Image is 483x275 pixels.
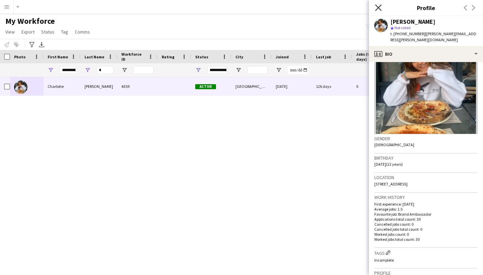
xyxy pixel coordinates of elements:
[235,67,241,73] button: Open Filter Menu
[162,54,174,59] span: Rating
[235,54,243,59] span: City
[312,77,352,96] div: 126 days
[390,31,425,36] span: t. [PHONE_NUMBER]
[3,27,17,36] a: View
[374,174,478,180] h3: Location
[369,46,483,62] div: Bio
[80,77,117,96] div: [PERSON_NAME]
[374,207,478,212] p: Average jobs: 1.5
[374,227,478,232] p: Cancelled jobs total count: 0
[276,67,282,73] button: Open Filter Menu
[390,31,476,42] span: | [PERSON_NAME][EMAIL_ADDRESS][PERSON_NAME][DOMAIN_NAME]
[316,54,331,59] span: Last job
[374,155,478,161] h3: Birthday
[117,77,158,96] div: 4359
[195,67,201,73] button: Open Filter Menu
[121,67,127,73] button: Open Filter Menu
[38,41,46,49] app-action-btn: Export XLSX
[48,67,54,73] button: Open Filter Menu
[97,66,113,74] input: Last Name Filter Input
[374,258,478,263] p: Incomplete
[369,3,483,12] h3: Profile
[41,29,54,35] span: Status
[356,52,384,62] span: Jobs (last 90 days)
[374,232,478,237] p: Worked jobs count: 0
[121,52,146,62] span: Workforce ID
[28,41,36,49] app-action-btn: Advanced filters
[390,19,435,25] div: [PERSON_NAME]
[374,181,408,186] span: [STREET_ADDRESS]
[374,162,403,167] span: [DATE] (22 years)
[288,66,308,74] input: Joined Filter Input
[374,249,478,256] h3: Tags
[5,29,15,35] span: View
[48,54,68,59] span: First Name
[374,237,478,242] p: Worked jobs total count: 30
[195,84,216,89] span: Active
[85,67,91,73] button: Open Filter Menu
[394,25,411,30] span: Not rated
[39,27,57,36] a: Status
[374,222,478,227] p: Cancelled jobs count: 0
[374,202,478,207] p: First experience: [DATE]
[276,54,289,59] span: Joined
[231,77,272,96] div: [GEOGRAPHIC_DATA]
[133,66,154,74] input: Workforce ID Filter Input
[374,217,478,222] p: Applications total count: 30
[85,54,104,59] span: Last Name
[19,27,37,36] a: Export
[248,66,268,74] input: City Filter Input
[374,194,478,200] h3: Work history
[21,29,35,35] span: Export
[5,16,55,26] span: My Workforce
[195,54,208,59] span: Status
[60,66,76,74] input: First Name Filter Input
[61,29,68,35] span: Tag
[14,54,25,59] span: Photo
[58,27,71,36] a: Tag
[272,77,312,96] div: [DATE]
[72,27,93,36] a: Comms
[44,77,80,96] div: Charlotte
[75,29,90,35] span: Comms
[374,135,478,142] h3: Gender
[374,34,478,134] img: Crew avatar or photo
[352,77,396,96] div: 0
[14,80,28,94] img: Charlotte Boxley
[374,212,478,217] p: Favourite job: Brand Ambassador
[374,142,414,147] span: [DEMOGRAPHIC_DATA]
